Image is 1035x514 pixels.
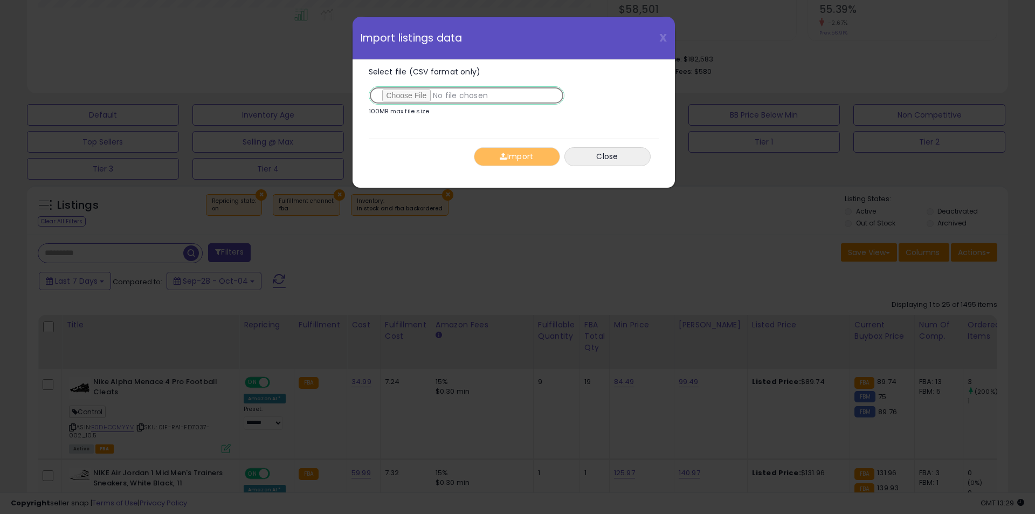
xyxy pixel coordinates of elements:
[369,108,430,114] p: 100MB max file size
[369,66,481,77] span: Select file (CSV format only)
[474,147,560,166] button: Import
[564,147,651,166] button: Close
[361,33,463,43] span: Import listings data
[659,30,667,45] span: X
